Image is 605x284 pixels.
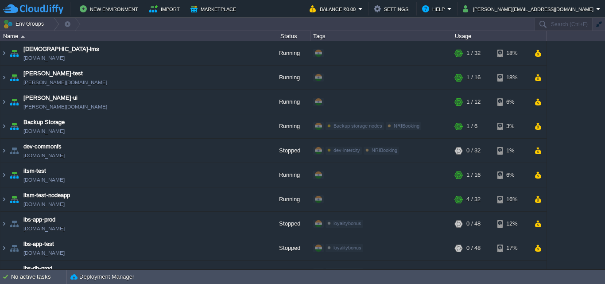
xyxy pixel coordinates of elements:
img: AMDAwAAAACH5BAEAAAAALAAAAAABAAEAAAICRAEAOw== [8,212,20,236]
div: 18% [497,41,526,65]
div: Status [267,31,310,41]
div: Running [266,163,310,187]
button: [PERSON_NAME][EMAIL_ADDRESS][DOMAIN_NAME] [463,4,596,14]
a: [DOMAIN_NAME] [23,200,65,209]
div: Running [266,90,310,114]
div: Name [1,31,266,41]
a: [PERSON_NAME]-ui [23,93,78,102]
button: Env Groups [3,18,47,30]
a: itsm-test [23,167,46,175]
img: AMDAwAAAACH5BAEAAAAALAAAAAABAAEAAAICRAEAOw== [0,90,8,114]
img: AMDAwAAAACH5BAEAAAAALAAAAAABAAEAAAICRAEAOw== [0,41,8,65]
div: 0 / 48 [466,236,481,260]
span: loyalitybonus [334,221,361,226]
img: AMDAwAAAACH5BAEAAAAALAAAAAABAAEAAAICRAEAOw== [8,114,20,138]
button: Deployment Manager [70,272,134,281]
div: No active tasks [11,270,66,284]
div: 1 / 6 [466,114,477,138]
a: lbs-db-prod [23,264,52,273]
div: 17% [497,236,526,260]
button: Import [149,4,182,14]
div: 3% [497,114,526,138]
div: Usage [453,31,546,41]
a: [PERSON_NAME]-test [23,69,83,78]
span: loyalitybonus [334,245,361,250]
a: [PERSON_NAME][DOMAIN_NAME] [23,102,107,111]
a: lbs-app-prod [23,215,55,224]
img: AMDAwAAAACH5BAEAAAAALAAAAAABAAEAAAICRAEAOw== [0,163,8,187]
div: 4 / 32 [466,187,481,211]
img: AMDAwAAAACH5BAEAAAAALAAAAAABAAEAAAICRAEAOw== [0,66,8,89]
a: [PERSON_NAME][DOMAIN_NAME] [23,78,107,87]
span: [DOMAIN_NAME] [23,127,65,136]
div: 6% [497,163,526,187]
div: 12% [497,212,526,236]
div: Stopped [266,236,310,260]
div: Running [266,66,310,89]
span: NRIBooking [394,123,419,128]
a: lbs-app-test [23,240,54,249]
a: [DOMAIN_NAME] [23,175,65,184]
a: [DEMOGRAPHIC_DATA]-lms [23,45,99,54]
div: Running [266,41,310,65]
a: [DOMAIN_NAME] [23,249,65,257]
img: AMDAwAAAACH5BAEAAAAALAAAAAABAAEAAAICRAEAOw== [0,114,8,138]
iframe: chat widget [568,249,596,275]
span: dev-intercity [334,148,360,153]
div: 0 / 32 [466,139,481,163]
img: AMDAwAAAACH5BAEAAAAALAAAAAABAAEAAAICRAEAOw== [8,187,20,211]
span: NRIBooking [372,148,397,153]
img: AMDAwAAAACH5BAEAAAAALAAAAAABAAEAAAICRAEAOw== [8,41,20,65]
div: Stopped [266,139,310,163]
button: Balance ₹0.00 [310,4,358,14]
div: 0 / 48 [466,212,481,236]
div: Tags [311,31,452,41]
a: [DOMAIN_NAME] [23,224,65,233]
div: 1 / 12 [466,90,481,114]
img: AMDAwAAAACH5BAEAAAAALAAAAAABAAEAAAICRAEAOw== [8,139,20,163]
img: AMDAwAAAACH5BAEAAAAALAAAAAABAAEAAAICRAEAOw== [8,163,20,187]
div: Running [266,114,310,138]
div: 1 / 16 [466,163,481,187]
img: AMDAwAAAACH5BAEAAAAALAAAAAABAAEAAAICRAEAOw== [21,35,25,38]
img: AMDAwAAAACH5BAEAAAAALAAAAAABAAEAAAICRAEAOw== [8,90,20,114]
a: [DOMAIN_NAME] [23,54,65,62]
div: Stopped [266,212,310,236]
img: AMDAwAAAACH5BAEAAAAALAAAAAABAAEAAAICRAEAOw== [0,212,8,236]
a: Backup Storage [23,118,65,127]
div: 1 / 32 [466,41,481,65]
img: AMDAwAAAACH5BAEAAAAALAAAAAABAAEAAAICRAEAOw== [8,236,20,260]
div: 18% [497,66,526,89]
button: Settings [374,4,411,14]
img: AMDAwAAAACH5BAEAAAAALAAAAAABAAEAAAICRAEAOw== [0,187,8,211]
img: AMDAwAAAACH5BAEAAAAALAAAAAABAAEAAAICRAEAOw== [0,236,8,260]
div: 1% [497,139,526,163]
div: 16% [497,187,526,211]
span: Backup storage nodes [334,123,382,128]
button: Marketplace [190,4,239,14]
a: itsm-test-nodeapp [23,191,70,200]
div: 1 / 16 [466,66,481,89]
button: New Environment [80,4,141,14]
button: Help [422,4,447,14]
span: [DOMAIN_NAME] [23,151,65,160]
a: dev-commonfs [23,142,62,151]
img: AMDAwAAAACH5BAEAAAAALAAAAAABAAEAAAICRAEAOw== [0,139,8,163]
div: Running [266,187,310,211]
img: AMDAwAAAACH5BAEAAAAALAAAAAABAAEAAAICRAEAOw== [8,66,20,89]
div: 6% [497,90,526,114]
img: CloudJiffy [3,4,63,15]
